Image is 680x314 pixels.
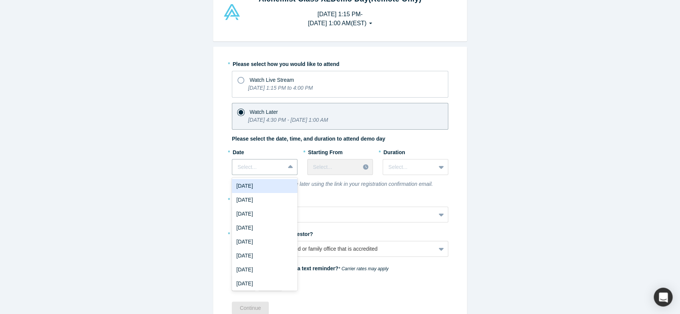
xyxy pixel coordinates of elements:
div: [DATE] [232,235,297,249]
div: [DATE] [232,221,297,235]
em: * Carrier rates may apply [338,266,389,271]
div: [DATE] [232,193,297,207]
div: Yes, I represent a VC, fund or family office that is accredited [237,245,430,253]
div: [DATE] [232,277,297,291]
label: Would you like to receive a text reminder? [232,262,448,273]
label: Please select the date, time, and duration to attend demo day [232,135,385,143]
button: [DATE] 1:15 PM-[DATE] 1:00 AM(EST) [300,7,380,31]
i: You can change your choice later using the link in your registration confirmation email. [232,181,433,187]
i: [DATE] 1:15 PM to 4:00 PM [248,85,313,91]
i: [DATE] 4:30 PM - [DATE] 1:00 AM [248,117,328,123]
label: What will be your role? [232,193,448,204]
div: [DATE] [232,249,297,263]
img: Alchemist Vault Logo [223,4,241,20]
span: Watch Live Stream [250,77,294,83]
label: Please select how you would like to attend [232,58,448,68]
div: [DATE] [232,207,297,221]
label: Starting From [307,146,343,156]
span: Watch Later [250,109,278,115]
div: [DATE] [232,179,297,193]
label: Date [232,146,297,156]
label: Are you an accredited investor? [232,228,448,238]
div: [DATE] [232,263,297,277]
label: Duration [383,146,448,156]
